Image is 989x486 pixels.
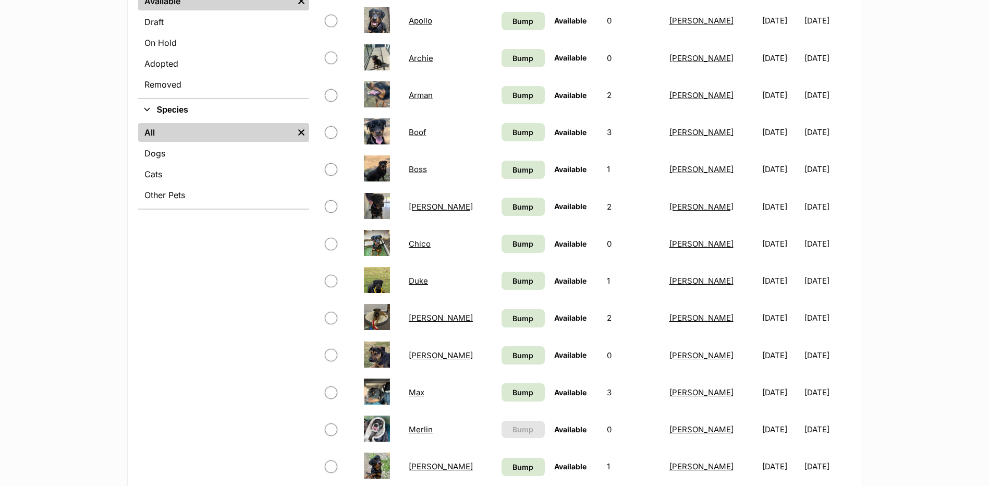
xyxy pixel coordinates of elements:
a: [PERSON_NAME] [669,387,734,397]
span: Bump [512,16,533,27]
td: [DATE] [758,448,803,484]
a: Boss [409,164,427,174]
td: [DATE] [758,337,803,373]
span: Bump [512,461,533,472]
div: Species [138,121,309,209]
td: [DATE] [758,77,803,113]
a: [PERSON_NAME] [669,350,734,360]
a: [PERSON_NAME] [409,350,473,360]
td: [DATE] [804,114,850,150]
td: 2 [603,77,664,113]
td: [DATE] [804,263,850,299]
span: Available [554,202,587,211]
a: Duke [409,276,428,286]
span: Bump [512,350,533,361]
td: 0 [603,226,664,262]
button: Species [138,103,309,117]
td: 3 [603,374,664,410]
td: [DATE] [804,411,850,447]
a: Archie [409,53,433,63]
a: Bump [502,346,545,364]
span: Available [554,91,587,100]
a: [PERSON_NAME] [669,164,734,174]
a: [PERSON_NAME] [669,16,734,26]
td: [DATE] [804,337,850,373]
img: Hamilton [364,304,390,330]
span: Available [554,128,587,137]
a: Adopted [138,54,309,73]
a: Arman [409,90,433,100]
a: [PERSON_NAME] [669,461,734,471]
td: 2 [603,189,664,225]
td: [DATE] [758,374,803,410]
a: [PERSON_NAME] [669,53,734,63]
a: [PERSON_NAME] [669,424,734,434]
td: [DATE] [758,114,803,150]
a: Draft [138,13,309,31]
a: Bump [502,272,545,290]
span: Available [554,350,587,359]
a: Cats [138,165,309,184]
td: [DATE] [758,40,803,76]
a: All [138,123,294,142]
a: Other Pets [138,186,309,204]
td: [DATE] [804,374,850,410]
span: Bump [512,53,533,64]
a: [PERSON_NAME] [669,202,734,212]
td: [DATE] [804,189,850,225]
a: Bump [502,49,545,67]
td: [DATE] [804,40,850,76]
td: [DATE] [804,151,850,187]
span: Available [554,462,587,471]
a: [PERSON_NAME] [409,461,473,471]
span: Available [554,313,587,322]
a: Remove filter [294,123,309,142]
a: Bump [502,309,545,327]
td: 0 [603,40,664,76]
span: Available [554,16,587,25]
a: Bump [502,123,545,141]
td: 0 [603,411,664,447]
a: Bump [502,86,545,104]
td: [DATE] [758,151,803,187]
a: Bump [502,198,545,216]
a: Bump [502,458,545,476]
a: [PERSON_NAME] [669,239,734,249]
a: Bump [502,235,545,253]
a: Dogs [138,144,309,163]
a: Apollo [409,16,432,26]
td: 1 [603,448,664,484]
span: Bump [512,275,533,286]
td: [DATE] [804,226,850,262]
a: [PERSON_NAME] [669,127,734,137]
span: Bump [512,164,533,175]
td: [DATE] [804,300,850,336]
span: Available [554,276,587,285]
span: Bump [512,313,533,324]
td: 0 [603,3,664,39]
span: Available [554,239,587,248]
td: [DATE] [758,411,803,447]
span: Bump [512,127,533,138]
span: Bump [512,201,533,212]
a: Bump [502,12,545,30]
a: On Hold [138,33,309,52]
a: Removed [138,75,309,94]
span: Available [554,53,587,62]
a: [PERSON_NAME] [669,313,734,323]
td: [DATE] [758,300,803,336]
td: [DATE] [758,226,803,262]
a: Boof [409,127,426,137]
td: 2 [603,300,664,336]
span: Bump [512,387,533,398]
a: Chico [409,239,431,249]
span: Available [554,165,587,174]
td: 1 [603,263,664,299]
button: Bump [502,421,545,438]
span: Bump [512,238,533,249]
a: [PERSON_NAME] [669,276,734,286]
a: Max [409,387,424,397]
a: [PERSON_NAME] [409,202,473,212]
td: 3 [603,114,664,150]
span: Available [554,388,587,397]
